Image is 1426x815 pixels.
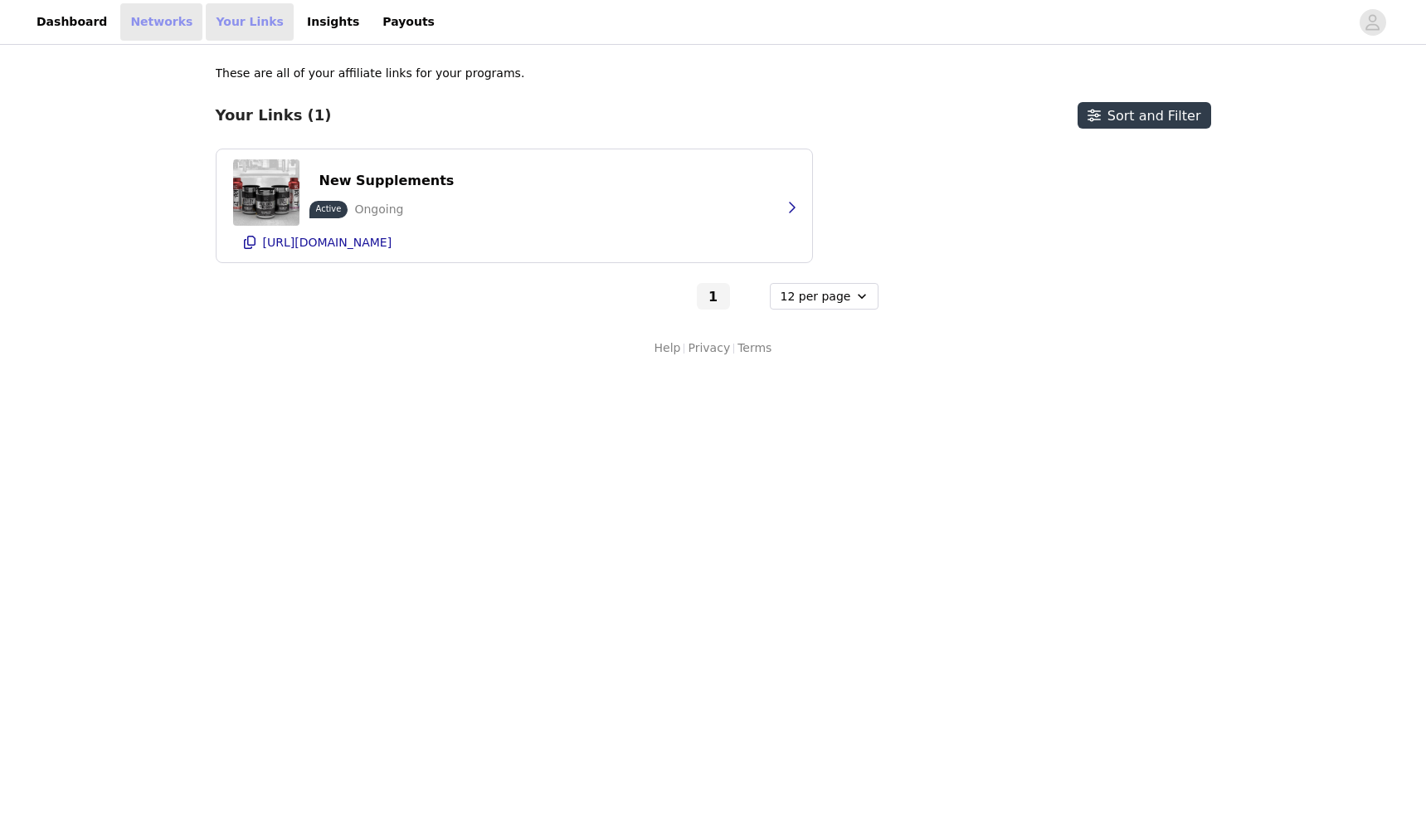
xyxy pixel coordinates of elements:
h3: Your Links (1) [216,106,332,124]
button: Go to next page [733,283,767,310]
a: Payouts [372,3,445,41]
p: New Supplements [319,173,455,188]
div: avatar [1365,9,1380,36]
button: Go to previous page [660,283,694,310]
p: Active [316,203,342,215]
button: Go To Page 1 [697,283,730,310]
a: Terms [737,339,771,357]
button: New Supplements [309,168,465,194]
p: [URL][DOMAIN_NAME] [263,236,392,249]
button: Sort and Filter [1078,102,1211,129]
p: Ongoing [354,201,403,218]
p: These are all of your affiliate links for your programs. [216,65,525,82]
a: Networks [120,3,202,41]
a: Insights [297,3,369,41]
a: Help [655,339,681,357]
img: New Supplements [233,159,299,226]
a: Dashboard [27,3,117,41]
a: Your Links [206,3,294,41]
a: Privacy [688,339,730,357]
button: [URL][DOMAIN_NAME] [233,229,796,256]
